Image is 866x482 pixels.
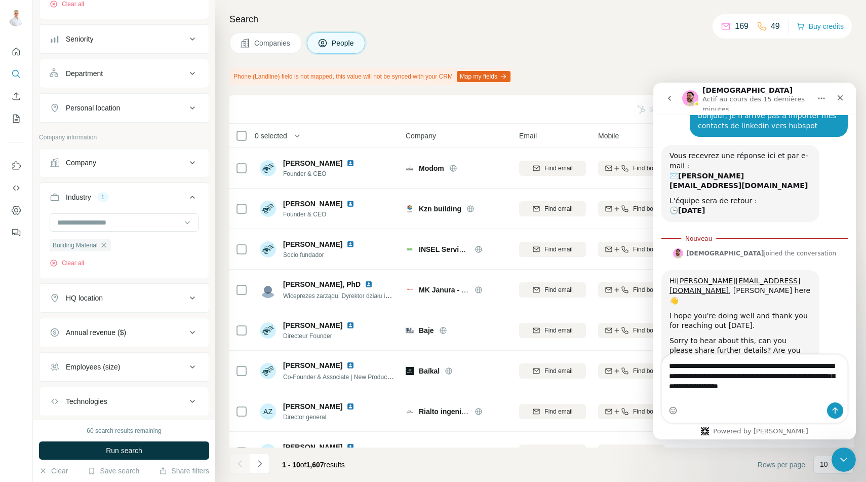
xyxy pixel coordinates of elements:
[598,242,665,257] button: Find both
[598,404,665,419] button: Find both
[8,157,24,175] button: Use Surfe on LinkedIn
[346,402,355,411] img: LinkedIn logo
[598,363,665,379] button: Find both
[66,396,107,406] div: Technologies
[282,461,345,469] span: results
[283,169,359,178] span: Founder & CEO
[346,443,355,451] img: LinkedIn logo
[797,19,844,33] button: Buy credits
[8,109,24,128] button: My lists
[8,10,24,26] img: Avatar
[633,245,658,254] span: Find both
[820,459,828,469] p: 10
[66,192,91,202] div: Industry
[283,413,359,422] span: Director general
[406,407,414,416] img: Logo of Rialto ingeniería y desarrollo inmobiliario
[260,322,276,339] img: Avatar
[419,204,461,214] span: Kzn building
[832,448,856,472] iframe: Intercom live chat
[633,164,658,173] span: Find both
[8,43,24,61] button: Quick start
[87,426,161,435] div: 60 search results remaining
[306,461,324,469] span: 1,607
[283,250,359,259] span: Socio fundador
[97,193,109,202] div: 1
[406,367,414,375] img: Logo of Baïkal
[40,96,209,120] button: Personal location
[40,151,209,175] button: Company
[283,360,342,370] span: [PERSON_NAME]
[283,239,342,249] span: [PERSON_NAME]
[260,241,276,257] img: Avatar
[544,245,572,254] span: Find email
[66,158,96,168] div: Company
[346,240,355,248] img: LinkedIn logo
[633,448,658,457] span: Find both
[406,286,414,294] img: Logo of MK Janura - Biuro Projektowe
[653,83,856,439] iframe: Intercom live chat
[106,446,142,456] span: Run search
[66,327,126,338] div: Annual revenue ($)
[519,242,586,257] button: Find email
[283,442,342,452] span: [PERSON_NAME]
[519,282,586,298] button: Find email
[40,286,209,310] button: HQ location
[66,293,103,303] div: HQ location
[260,282,276,298] img: Avatar
[519,161,586,176] button: Find email
[283,158,342,168] span: [PERSON_NAME]
[519,444,586,460] button: Find email
[544,326,572,335] span: Find email
[254,38,291,48] span: Companies
[519,201,586,216] button: Find email
[39,133,209,142] p: Company information
[419,163,444,173] span: Modom
[229,68,513,85] div: Phone (Landline) field is not mapped, this value will not be synced with your CRM
[40,320,209,345] button: Annual revenue ($)
[283,320,342,330] span: [PERSON_NAME]
[598,201,665,216] button: Find both
[419,325,434,336] span: Baje
[260,444,276,460] div: AL
[283,210,359,219] span: Founder & CEO
[406,245,414,253] img: Logo of INSEL Servicios Empresariales
[39,441,209,460] button: Run search
[283,291,442,300] span: Wiceprezes zarządu. Dyrektor działu instalacji sanitarnych.
[519,363,586,379] button: Find email
[633,407,658,416] span: Find both
[300,461,306,469] span: of
[332,38,355,48] span: People
[66,68,103,79] div: Department
[419,286,520,294] span: MK Janura - Biuro Projektowe
[8,87,24,105] button: Enrich CSV
[283,279,361,289] span: [PERSON_NAME], PhD
[633,326,658,335] span: Find both
[633,285,658,294] span: Find both
[519,131,537,141] span: Email
[419,366,440,376] span: Baïkal
[544,366,572,376] span: Find email
[406,326,414,335] img: Logo of Baje
[544,285,572,294] span: Find email
[8,224,24,242] button: Feedback
[283,401,342,412] span: [PERSON_NAME]
[544,204,572,213] span: Find email
[282,461,300,469] span: 1 - 10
